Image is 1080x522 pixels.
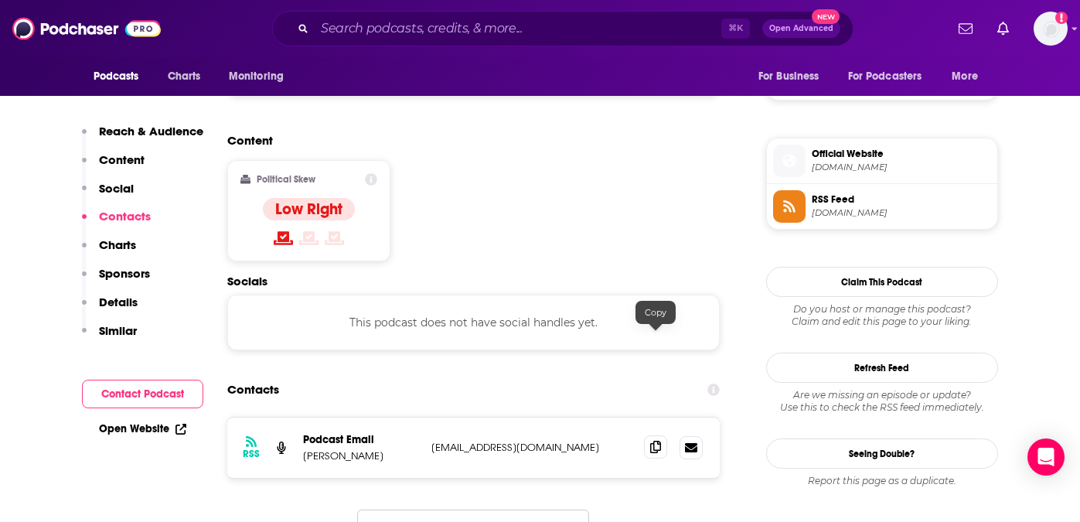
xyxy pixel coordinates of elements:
div: Copy [635,301,676,324]
button: Charts [82,237,136,266]
span: Open Advanced [769,25,833,32]
h2: Socials [227,274,721,288]
p: [EMAIL_ADDRESS][DOMAIN_NAME] [431,441,632,454]
a: RSS Feed[DOMAIN_NAME] [773,190,991,223]
a: Seeing Double? [766,438,998,469]
p: Social [99,181,134,196]
p: [PERSON_NAME] [303,449,419,462]
p: Charts [99,237,136,252]
span: Monitoring [229,66,284,87]
div: Are we missing an episode or update? Use this to check the RSS feed immediately. [766,389,998,414]
p: Details [99,295,138,309]
button: open menu [941,62,997,91]
button: Refresh Feed [766,353,998,383]
button: Claim This Podcast [766,267,998,297]
p: Similar [99,323,137,338]
button: open menu [83,62,159,91]
p: Contacts [99,209,151,223]
div: Report this page as a duplicate. [766,475,998,487]
p: Sponsors [99,266,150,281]
span: Podcasts [94,66,139,87]
span: Logged in as teisenbe [1034,12,1068,46]
button: open menu [748,62,839,91]
span: Do you host or manage this podcast? [766,303,998,316]
span: New [812,9,840,24]
button: Social [82,181,134,210]
span: RSS Feed [812,193,991,206]
button: Details [82,295,138,323]
div: This podcast does not have social handles yet. [227,295,721,350]
span: More [952,66,978,87]
a: Official Website[DOMAIN_NAME] [773,145,991,177]
div: Search podcasts, credits, & more... [272,11,853,46]
button: Contact Podcast [82,380,203,408]
span: Charts [168,66,201,87]
button: Content [82,152,145,181]
svg: Add a profile image [1055,12,1068,24]
span: For Podcasters [848,66,922,87]
h2: Contacts [227,375,279,404]
span: feeds.fountain.fm [812,207,991,219]
p: Content [99,152,145,167]
h3: RSS [243,448,260,460]
img: Podchaser - Follow, Share and Rate Podcasts [12,14,161,43]
a: Open Website [99,422,186,435]
button: Reach & Audience [82,124,203,152]
span: Official Website [812,147,991,161]
input: Search podcasts, credits, & more... [315,16,721,41]
button: Sponsors [82,266,150,295]
a: Show notifications dropdown [991,15,1015,42]
div: Claim and edit this page to your liking. [766,303,998,328]
h4: Low Right [275,200,342,219]
button: Show profile menu [1034,12,1068,46]
button: Similar [82,323,137,352]
p: Reach & Audience [99,124,203,138]
button: open menu [838,62,945,91]
a: Charts [158,62,210,91]
span: For Business [758,66,819,87]
button: Open AdvancedNew [762,19,840,38]
a: Show notifications dropdown [952,15,979,42]
h2: Content [227,133,708,148]
span: ⌘ K [721,19,750,39]
span: unlimitedhangout.com [812,162,991,173]
h2: Political Skew [257,174,315,185]
button: Contacts [82,209,151,237]
div: Open Intercom Messenger [1027,438,1065,476]
img: User Profile [1034,12,1068,46]
p: Podcast Email [303,433,419,446]
button: open menu [218,62,304,91]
